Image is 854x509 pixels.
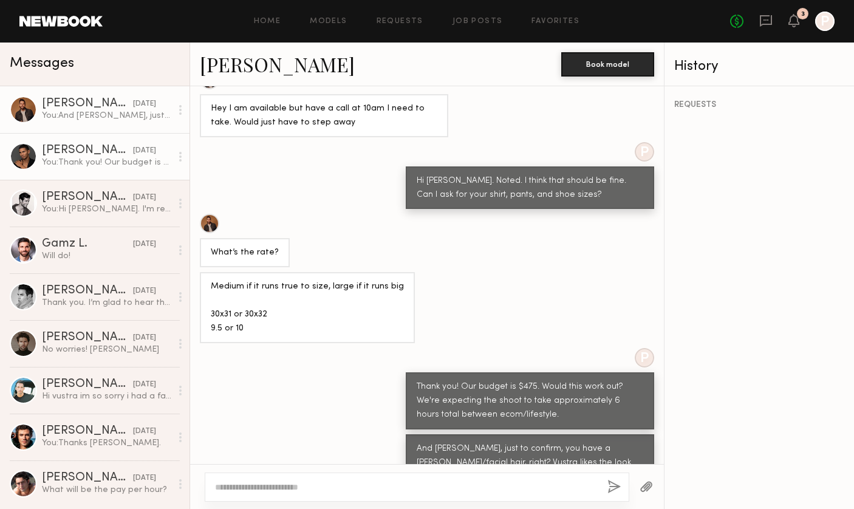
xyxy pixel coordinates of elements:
div: [DATE] [133,379,156,391]
div: Will do! [42,250,171,262]
div: [PERSON_NAME] [42,145,133,157]
a: Home [254,18,281,26]
div: Thank you! Our budget is $475. Would this work out? We're expecting the shoot to take approximate... [417,380,643,422]
a: Models [310,18,347,26]
div: [PERSON_NAME] [42,425,133,437]
div: Gamz L. [42,238,133,250]
div: 3 [801,11,805,18]
a: Book model [561,58,654,69]
div: Medium if it runs true to size, large if it runs big 30x31 or 30x32 9.5 or 10 [211,280,404,336]
div: [DATE] [133,426,156,437]
div: [DATE] [133,98,156,110]
div: [DATE] [133,332,156,344]
a: P [815,12,835,31]
div: History [674,60,844,73]
a: Favorites [531,18,579,26]
a: Job Posts [453,18,503,26]
a: [PERSON_NAME] [200,51,355,77]
div: Hi [PERSON_NAME]. Noted. I think that should be fine. Can I ask for your shirt, pants, and shoe s... [417,174,643,202]
div: [PERSON_NAME] [42,472,133,484]
div: Thank you. I’m glad to hear that. Have a good day [42,297,171,309]
div: [PERSON_NAME] [42,191,133,203]
div: You: Thanks [PERSON_NAME]. [42,437,171,449]
div: [DATE] [133,473,156,484]
div: And [PERSON_NAME], just to confirm, you have a [PERSON_NAME]/facial hair, right? Vustra likes the... [417,442,643,470]
div: [DATE] [133,285,156,297]
div: No worries! [PERSON_NAME] [42,344,171,355]
div: You: Thank you! Our budget is $475. Would this work out? We're expecting the shoot to take approx... [42,157,171,168]
a: Requests [377,18,423,26]
div: What will be the pay per hour? [42,484,171,496]
div: Hey I am available but have a call at 10am I need to take. Would just have to step away [211,102,437,130]
div: You: And [PERSON_NAME], just to confirm, you have a [PERSON_NAME]/facial hair, right? Vustra like... [42,110,171,121]
span: Messages [10,56,74,70]
div: What’s the rate? [211,246,279,260]
div: [PERSON_NAME] [42,285,133,297]
div: [DATE] [133,239,156,250]
div: You: Hi [PERSON_NAME]. I'm reaching out on behalf of Vustra ([DOMAIN_NAME]). Details are being fi... [42,203,171,215]
button: Book model [561,52,654,77]
div: [PERSON_NAME] [42,98,133,110]
div: REQUESTS [674,101,844,109]
div: Hi vustra im so sorry i had a family emergency and will be out of the state and unfortunately won... [42,391,171,402]
div: [DATE] [133,192,156,203]
div: [DATE] [133,145,156,157]
div: [PERSON_NAME] [42,332,133,344]
div: [PERSON_NAME] [42,378,133,391]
